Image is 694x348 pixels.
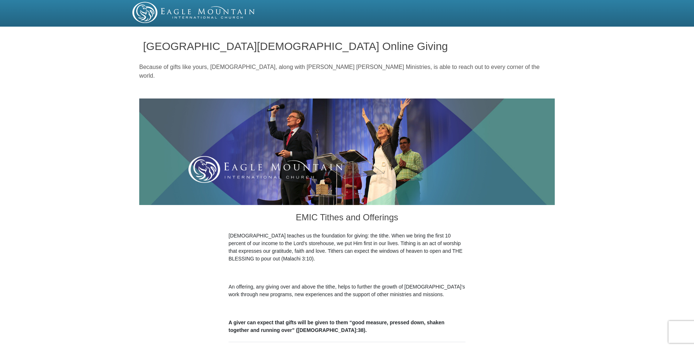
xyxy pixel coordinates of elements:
[143,40,551,52] h1: [GEOGRAPHIC_DATA][DEMOGRAPHIC_DATA] Online Giving
[229,320,444,333] b: A giver can expect that gifts will be given to them “good measure, pressed down, shaken together ...
[132,2,256,23] img: EMIC
[139,63,555,80] p: Because of gifts like yours, [DEMOGRAPHIC_DATA], along with [PERSON_NAME] [PERSON_NAME] Ministrie...
[229,205,465,232] h3: EMIC Tithes and Offerings
[229,232,465,263] p: [DEMOGRAPHIC_DATA] teaches us the foundation for giving: the tithe. When we bring the first 10 pe...
[229,283,465,298] p: An offering, any giving over and above the tithe, helps to further the growth of [DEMOGRAPHIC_DAT...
